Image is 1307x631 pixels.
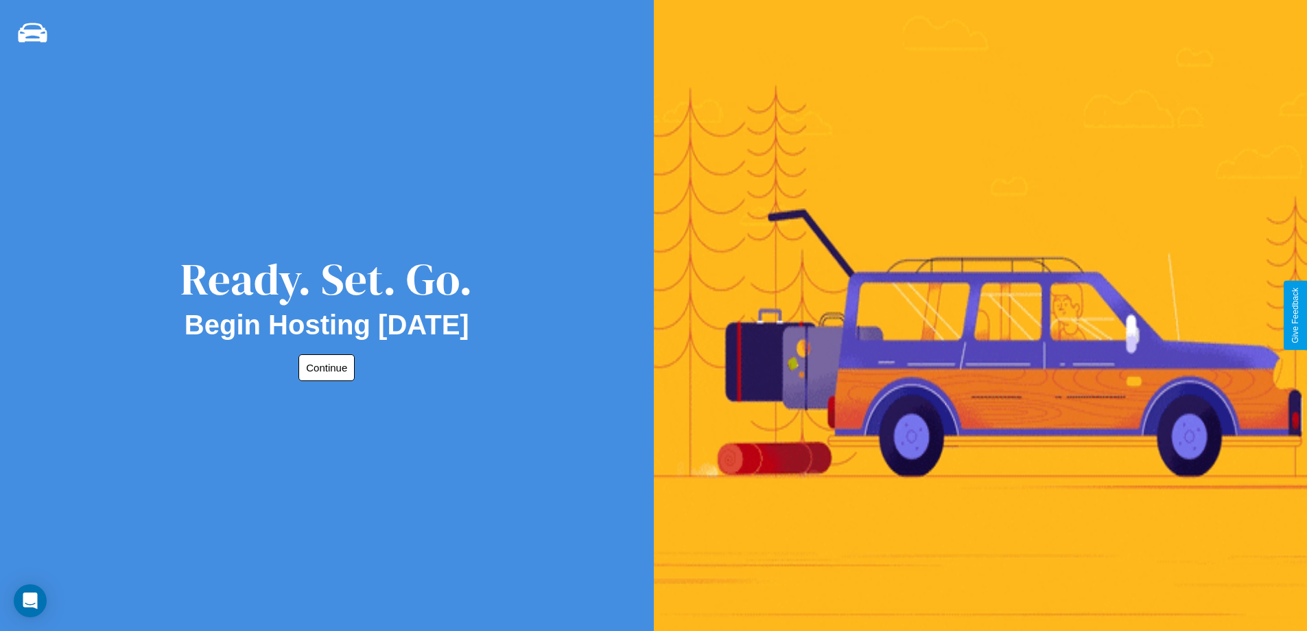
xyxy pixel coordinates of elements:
div: Give Feedback [1291,288,1300,343]
div: Open Intercom Messenger [14,584,47,617]
button: Continue [298,354,355,381]
div: Ready. Set. Go. [180,249,473,310]
h2: Begin Hosting [DATE] [185,310,469,341]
